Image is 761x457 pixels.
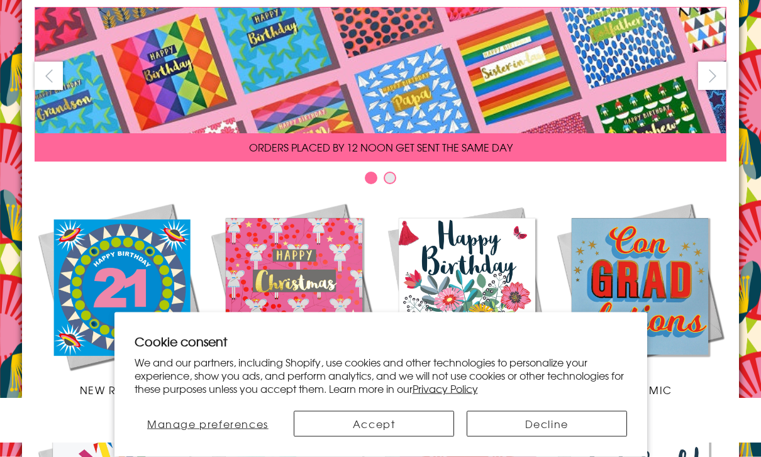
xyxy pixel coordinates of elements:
button: next [698,62,726,91]
span: ORDERS PLACED BY 12 NOON GET SENT THE SAME DAY [249,140,513,155]
a: Privacy Policy [413,381,478,396]
span: Manage preferences [147,416,269,431]
a: Birthdays [380,201,553,398]
button: Accept [294,411,454,437]
h2: Cookie consent [135,333,627,350]
a: Christmas [208,201,380,398]
button: Manage preferences [135,411,282,437]
span: New Releases [80,383,162,398]
button: Decline [467,411,627,437]
a: Academic [553,201,726,398]
button: Carousel Page 1 (Current Slide) [365,172,377,185]
div: Carousel Pagination [35,172,726,191]
a: New Releases [35,201,208,398]
p: We and our partners, including Shopify, use cookies and other technologies to personalize your ex... [135,356,627,395]
button: prev [35,62,63,91]
button: Carousel Page 2 [384,172,396,185]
